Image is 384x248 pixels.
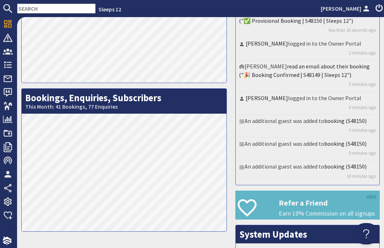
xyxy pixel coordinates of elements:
[324,163,367,170] a: booking (S48150)
[367,193,377,201] a: HIDE
[321,4,371,13] a: [PERSON_NAME]
[324,140,367,147] a: booking (S48150)
[246,94,288,102] a: [PERSON_NAME]
[356,223,377,244] iframe: Toggle Customer Support
[239,228,307,240] a: System Updates
[238,61,378,92] li: [PERSON_NAME]
[238,161,378,183] li: An additional guest was added to
[238,38,378,61] li: logged in to the Owner Portal
[3,237,11,245] img: staytech_i_w-64f4e8e9ee0a9c174fd5317b4b171b261742d2d393467e5bdba4413f4f884c10.svg
[279,198,379,207] h3: Refer a Friend
[25,103,223,110] small: This Month: 41 Bookings, 77 Enquiries
[238,115,378,138] li: An additional guest was added to
[235,191,380,219] a: Refer a Friend Earn 10% Commission on all signups
[347,173,376,180] a: 10 minutes ago
[349,150,376,156] a: 9 minutes ago
[22,89,226,114] h2: Bookings, Enquiries, Subscribers
[329,27,376,33] a: less than 20 seconds ago
[238,138,378,161] li: An additional guest was added to
[17,4,96,14] input: SEARCH
[98,6,121,13] a: Sleeps 12
[349,50,376,56] a: 2 minutes ago
[349,81,376,88] a: 3 minutes ago
[279,209,379,218] p: Earn 10% Commission on all signups
[349,104,376,111] a: 6 minutes ago
[324,117,367,124] a: booking (S48150)
[246,40,288,47] a: [PERSON_NAME]
[238,6,378,38] li: [PERSON_NAME]
[349,127,376,134] a: 9 minutes ago
[238,92,378,115] li: logged in to the Owner Portal
[239,63,370,78] a: read an email about their booking ("🎉 Booking Confirmed | S48149 | Sleeps 12")
[239,9,370,24] a: read an email about their booking ("✅ Provisional Booking | S48150 | Sleeps 12")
